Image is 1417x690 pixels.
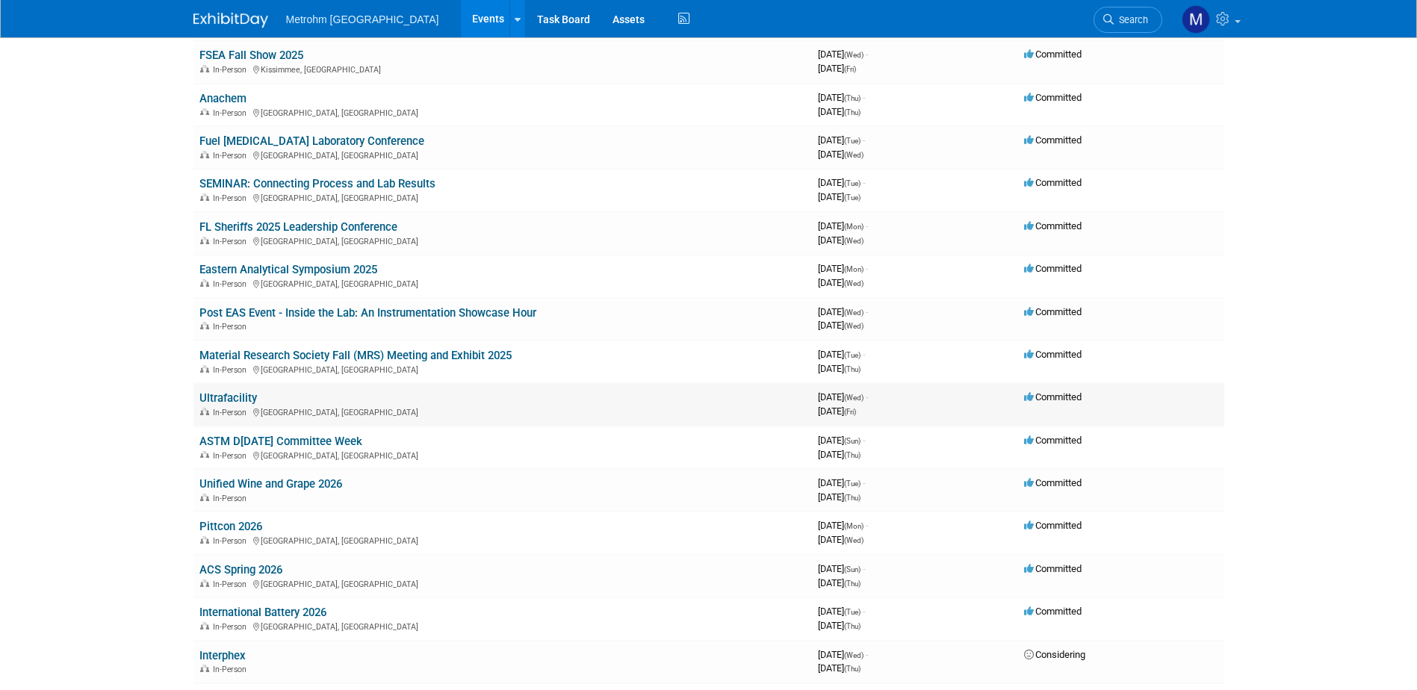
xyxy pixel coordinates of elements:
span: [DATE] [818,349,865,360]
a: Eastern Analytical Symposium 2025 [199,263,377,276]
span: - [866,306,868,317]
div: [GEOGRAPHIC_DATA], [GEOGRAPHIC_DATA] [199,577,806,589]
div: [GEOGRAPHIC_DATA], [GEOGRAPHIC_DATA] [199,620,806,632]
a: Post EAS Event - Inside the Lab: An Instrumentation Showcase Hour [199,306,536,320]
img: In-Person Event [200,665,209,672]
span: - [863,92,865,103]
img: In-Person Event [200,622,209,630]
img: Michelle Simoes [1182,5,1210,34]
div: Kissimmee, [GEOGRAPHIC_DATA] [199,63,806,75]
span: In-Person [213,365,251,375]
span: (Thu) [844,622,861,630]
span: [DATE] [818,449,861,460]
span: In-Person [213,151,251,161]
span: - [863,606,865,617]
span: In-Person [213,622,251,632]
span: In-Person [213,665,251,674]
span: In-Person [213,536,251,546]
span: [DATE] [818,92,865,103]
span: [DATE] [818,563,865,574]
a: International Battery 2026 [199,606,326,619]
div: [GEOGRAPHIC_DATA], [GEOGRAPHIC_DATA] [199,534,806,546]
span: In-Person [213,65,251,75]
span: In-Person [213,579,251,589]
span: (Fri) [844,408,856,416]
span: Committed [1024,520,1082,531]
span: - [866,263,868,274]
span: (Fri) [844,65,856,73]
a: Fuel [MEDICAL_DATA] Laboratory Conference [199,134,424,148]
span: (Mon) [844,223,863,231]
span: (Thu) [844,94,861,102]
div: [GEOGRAPHIC_DATA], [GEOGRAPHIC_DATA] [199,106,806,118]
span: (Tue) [844,193,861,202]
span: Committed [1024,263,1082,274]
span: Committed [1024,306,1082,317]
span: [DATE] [818,106,861,117]
span: [DATE] [818,49,868,60]
span: (Wed) [844,394,863,402]
span: [DATE] [818,234,863,246]
a: Unified Wine and Grape 2026 [199,477,342,491]
span: [DATE] [818,220,868,231]
span: In-Person [213,237,251,246]
span: (Tue) [844,479,861,488]
span: [DATE] [818,263,868,274]
img: In-Person Event [200,151,209,158]
span: - [863,349,865,360]
span: - [866,49,868,60]
img: ExhibitDay [193,13,268,28]
a: Anachem [199,92,246,105]
span: (Wed) [844,279,863,287]
span: (Tue) [844,351,861,359]
span: Search [1114,14,1148,25]
span: [DATE] [818,620,861,631]
span: [DATE] [818,191,861,202]
img: In-Person Event [200,65,209,72]
span: Committed [1024,49,1082,60]
span: In-Person [213,322,251,332]
span: (Thu) [844,665,861,673]
span: (Mon) [844,522,863,530]
span: (Wed) [844,322,863,330]
span: (Thu) [844,108,861,116]
a: ASTM D[DATE] Committee Week [199,435,362,448]
div: [GEOGRAPHIC_DATA], [GEOGRAPHIC_DATA] [199,277,806,289]
span: Committed [1024,563,1082,574]
span: (Thu) [844,494,861,502]
div: [GEOGRAPHIC_DATA], [GEOGRAPHIC_DATA] [199,405,806,417]
span: Committed [1024,92,1082,103]
span: [DATE] [818,391,868,402]
span: [DATE] [818,520,868,531]
span: (Wed) [844,151,863,159]
img: In-Person Event [200,365,209,373]
a: SEMINAR: Connecting Process and Lab Results [199,177,435,190]
img: In-Person Event [200,579,209,587]
div: [GEOGRAPHIC_DATA], [GEOGRAPHIC_DATA] [199,363,806,375]
img: In-Person Event [200,494,209,501]
span: [DATE] [818,649,868,660]
span: (Wed) [844,237,863,245]
span: [DATE] [818,477,865,488]
img: In-Person Event [200,108,209,116]
span: (Tue) [844,137,861,145]
span: [DATE] [818,306,868,317]
span: [DATE] [818,577,861,588]
span: (Tue) [844,608,861,616]
span: - [863,435,865,446]
span: - [866,220,868,231]
span: Metrohm [GEOGRAPHIC_DATA] [286,13,439,25]
img: In-Person Event [200,237,209,244]
span: In-Person [213,193,251,203]
span: (Thu) [844,365,861,373]
span: [DATE] [818,534,863,545]
span: - [863,563,865,574]
a: ACS Spring 2026 [199,563,282,576]
div: [GEOGRAPHIC_DATA], [GEOGRAPHIC_DATA] [199,449,806,461]
span: (Wed) [844,51,863,59]
span: (Sun) [844,437,861,445]
div: [GEOGRAPHIC_DATA], [GEOGRAPHIC_DATA] [199,191,806,203]
img: In-Person Event [200,279,209,287]
img: In-Person Event [200,451,209,459]
span: [DATE] [818,320,863,331]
